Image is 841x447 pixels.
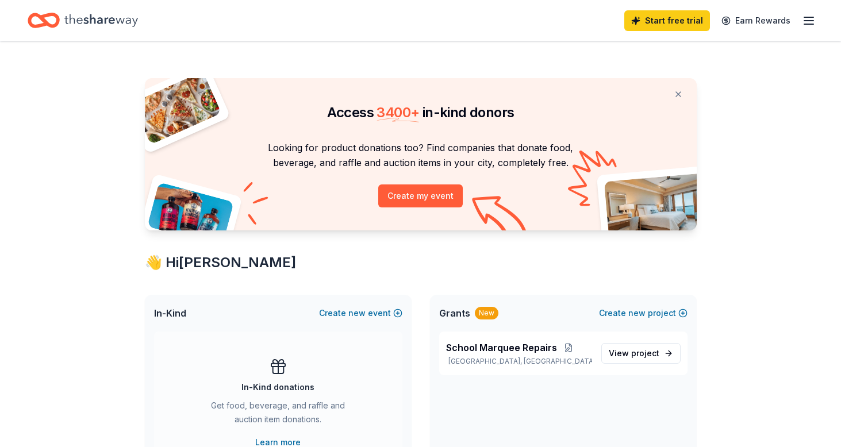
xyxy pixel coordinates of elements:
a: Start free trial [624,10,710,31]
span: Grants [439,306,470,320]
div: In-Kind donations [241,380,314,394]
a: View project [601,343,681,364]
div: New [475,307,498,319]
img: Curvy arrow [472,196,529,239]
span: View [609,346,659,360]
button: Createnewproject [599,306,688,320]
span: School Marquee Repairs [446,341,557,354]
div: 👋 Hi [PERSON_NAME] [145,253,697,272]
span: In-Kind [154,306,186,320]
span: project [631,348,659,358]
img: Pizza [132,71,221,145]
p: [GEOGRAPHIC_DATA], [GEOGRAPHIC_DATA] [446,357,592,366]
button: Create my event [378,184,463,207]
span: new [348,306,366,320]
span: Access in-kind donors [327,104,514,121]
a: Home [28,7,138,34]
a: Earn Rewards [715,10,797,31]
div: Get food, beverage, and raffle and auction item donations. [200,399,356,431]
p: Looking for product donations too? Find companies that donate food, beverage, and raffle and auct... [159,140,683,171]
span: 3400 + [377,104,419,121]
button: Createnewevent [319,306,402,320]
span: new [628,306,646,320]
